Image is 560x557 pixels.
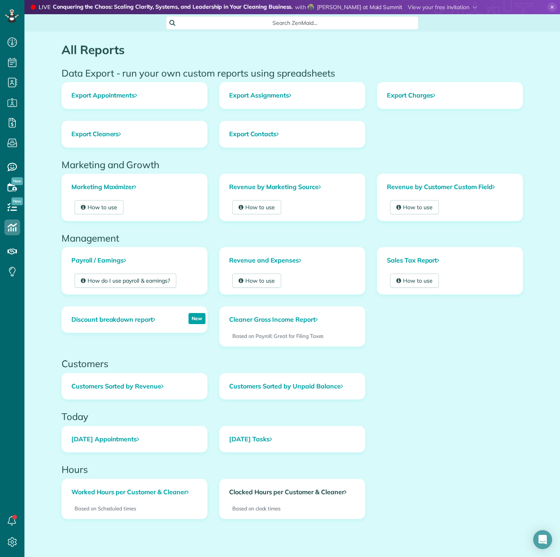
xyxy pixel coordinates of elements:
img: mike-callahan-312aff9392a7ed3f5befeea4d09099ad38ccb41c0d99b558844361c8a030ad45.jpg [308,4,314,10]
a: Marketing Maximizer [62,174,207,200]
h2: Customers [62,358,523,369]
a: Customers Sorted by Unpaid Balance [220,373,365,399]
span: with [295,4,306,11]
a: Export Charges [377,83,523,109]
h2: Hours [62,464,523,474]
span: New [11,197,23,205]
p: Based on clock times [232,505,352,512]
a: Discount breakdown report [62,307,165,333]
a: Worked Hours per Customer & Cleaner [62,479,207,505]
span: New [11,177,23,185]
p: Based on Scheduled times [75,505,194,512]
strong: Conquering the Chaos: Scaling Clarity, Systems, and Leadership in Your Cleaning Business. [53,3,293,11]
a: How to use [232,274,281,288]
a: Customers Sorted by Revenue [62,373,207,399]
a: How to use [75,200,123,214]
a: Export Contacts [220,121,365,147]
p: New [189,313,205,324]
h2: Data Export - run your own custom reports using spreadsheets [62,68,523,78]
div: Open Intercom Messenger [533,530,552,549]
a: Export Cleaners [62,121,207,147]
a: Sales Tax Report [377,248,523,274]
a: Revenue by Customer Custom Field [377,174,523,200]
h2: Today [62,411,523,422]
span: [PERSON_NAME] at Maid Summit [317,4,402,11]
p: Based on Payroll; Great for Filing Taxes [232,332,352,340]
a: [DATE] Appointments [62,426,207,452]
a: How to use [232,200,281,214]
a: How to use [390,200,439,214]
a: [DATE] Tasks [220,426,365,452]
a: Revenue and Expenses [220,248,365,274]
a: Revenue by Marketing Source [220,174,365,200]
a: Export Assignments [220,83,365,109]
h2: Marketing and Growth [62,159,523,170]
a: Export Appointments [62,83,207,109]
a: How to use [390,274,439,288]
a: Clocked Hours per Customer & Cleaner [220,479,365,505]
a: How do I use payroll & earnings? [75,274,176,288]
h2: Management [62,233,523,243]
a: Payroll / Earnings [62,248,207,274]
h1: All Reports [62,43,523,56]
a: Cleaner Gross Income Report [220,307,327,333]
